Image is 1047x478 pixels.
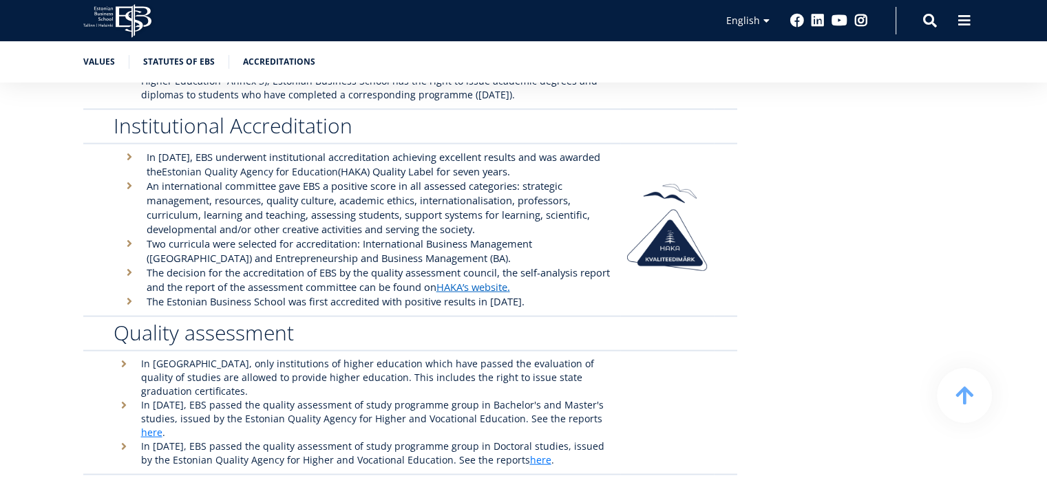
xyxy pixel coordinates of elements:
[147,294,525,308] span: The Estonian Business School was first accredited with positive results in [DATE].
[854,14,868,28] a: Instagram
[114,398,613,439] li: In [DATE], EBS passed the quality assessment of study programme group in Bachelor's and Master's ...
[147,237,532,265] span: Two curricula were selected for accreditation: International Business Management ([GEOGRAPHIC_DAT...
[147,265,610,294] span: The decision for the accreditation of EBS by the quality assessment council, the self-analysis re...
[243,55,315,69] a: Accreditations
[114,439,613,467] li: In [DATE], EBS passed the quality assessment of study programme group in Doctoral studies, issued...
[436,280,510,294] span: .
[832,14,847,28] a: Youtube
[811,14,825,28] a: Linkedin
[114,357,613,398] li: In [GEOGRAPHIC_DATA], only institutions of higher education which have passed the evaluation of q...
[114,116,613,136] h3: Institutional Accreditation
[83,55,115,69] a: Values
[114,323,613,343] h3: Quality assessment
[143,55,215,69] a: Statutes of EBS
[147,150,600,178] span: In [DATE], EBS underwent institutional accreditation achieving excellent results and was awarded the
[790,14,804,28] a: Facebook
[141,426,162,439] a: here
[119,150,613,179] li: Estonian Quality Agency for Education
[530,453,551,467] a: here
[436,280,507,294] a: HAKA’s website
[147,179,590,236] span: An international committee gave EBS a positive score in all assessed categories: strategic manage...
[338,164,510,178] span: (HAKA) Quality Label for seven years.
